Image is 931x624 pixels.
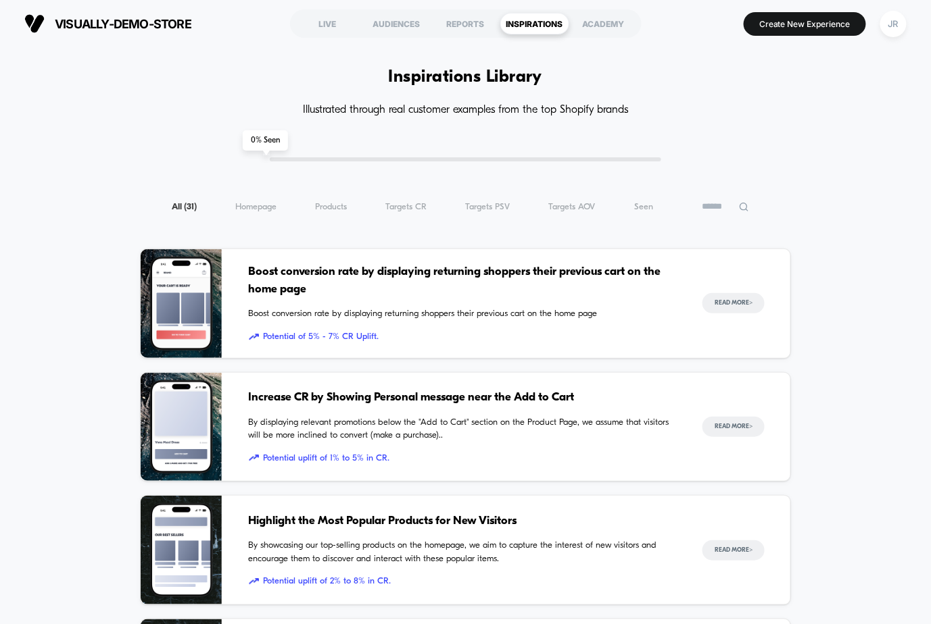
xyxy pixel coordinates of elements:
img: Boost conversion rate by displaying returning shoppers their previous cart on the home page [141,249,222,358]
div: ACADEMY [569,13,638,34]
span: Targets PSV [466,202,510,212]
img: By showcasing our top-selling products on the homepage, we aim to capture the interest of new vis... [141,496,222,604]
span: Potential of 5% - 7% CR Uplift. [249,330,676,344]
img: By displaying relevant promotions below the "Add to Cart" section on the Product Page, we assume ... [141,373,222,482]
span: ( 31 ) [184,203,197,211]
span: Increase CR by Showing Personal message near the Add to Cart [249,389,676,407]
span: Highlight the Most Popular Products for New Visitors [249,513,676,530]
span: Targets CR [385,202,427,212]
button: JR [876,10,911,38]
div: LIVE [293,13,362,34]
span: Boost conversion rate by displaying returning shoppers their previous cart on the home page [249,307,676,321]
span: Potential uplift of 1% to 5% in CR. [249,452,676,465]
div: AUDIENCES [362,13,431,34]
span: visually-demo-store [55,17,191,31]
h1: Inspirations Library [389,68,543,87]
span: 0 % Seen [243,130,288,151]
span: Targets AOV [549,202,596,212]
span: All [172,202,197,212]
span: By showcasing our top-selling products on the homepage, we aim to capture the interest of new vis... [249,539,676,565]
span: Homepage [235,202,277,212]
span: By displaying relevant promotions below the "Add to Cart" section on the Product Page, we assume ... [249,416,676,442]
span: Seen [634,202,653,212]
h4: Illustrated through real customer examples from the top Shopify brands [140,104,792,117]
button: Create New Experience [744,12,866,36]
div: REPORTS [431,13,500,34]
button: visually-demo-store [20,13,195,34]
button: Read More> [702,293,765,313]
img: Visually logo [24,14,45,34]
span: Products [315,202,347,212]
div: JR [880,11,907,37]
span: Boost conversion rate by displaying returning shoppers their previous cart on the home page [249,263,676,298]
button: Read More> [702,417,765,437]
span: Potential uplift of 2% to 8% in CR. [249,575,676,588]
div: INSPIRATIONS [500,13,569,34]
button: Read More> [702,540,765,561]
